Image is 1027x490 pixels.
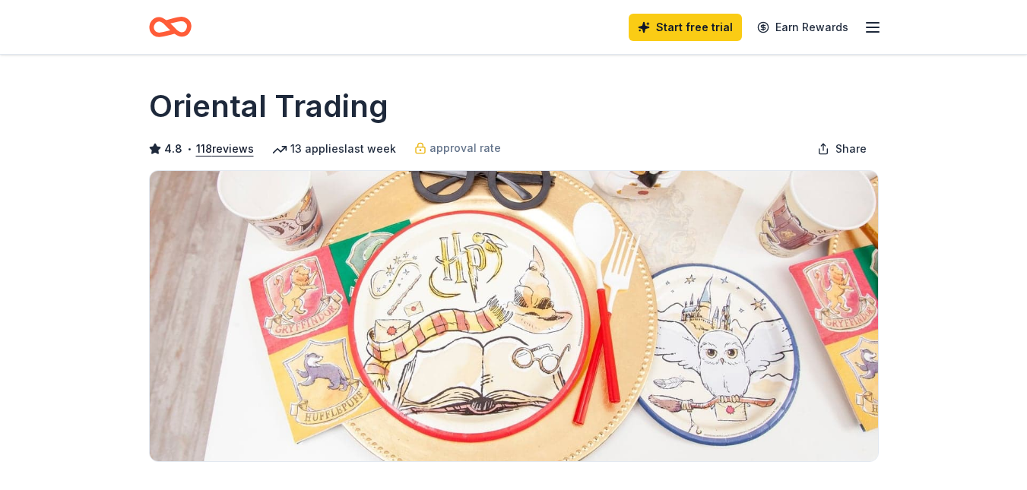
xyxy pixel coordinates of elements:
[748,14,857,41] a: Earn Rewards
[272,140,396,158] div: 13 applies last week
[805,134,879,164] button: Share
[164,140,182,158] span: 4.8
[414,139,501,157] a: approval rate
[186,143,192,155] span: •
[629,14,742,41] a: Start free trial
[149,9,192,45] a: Home
[835,140,867,158] span: Share
[150,171,878,461] img: Image for Oriental Trading
[196,140,254,158] button: 118reviews
[149,85,388,128] h1: Oriental Trading
[430,139,501,157] span: approval rate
